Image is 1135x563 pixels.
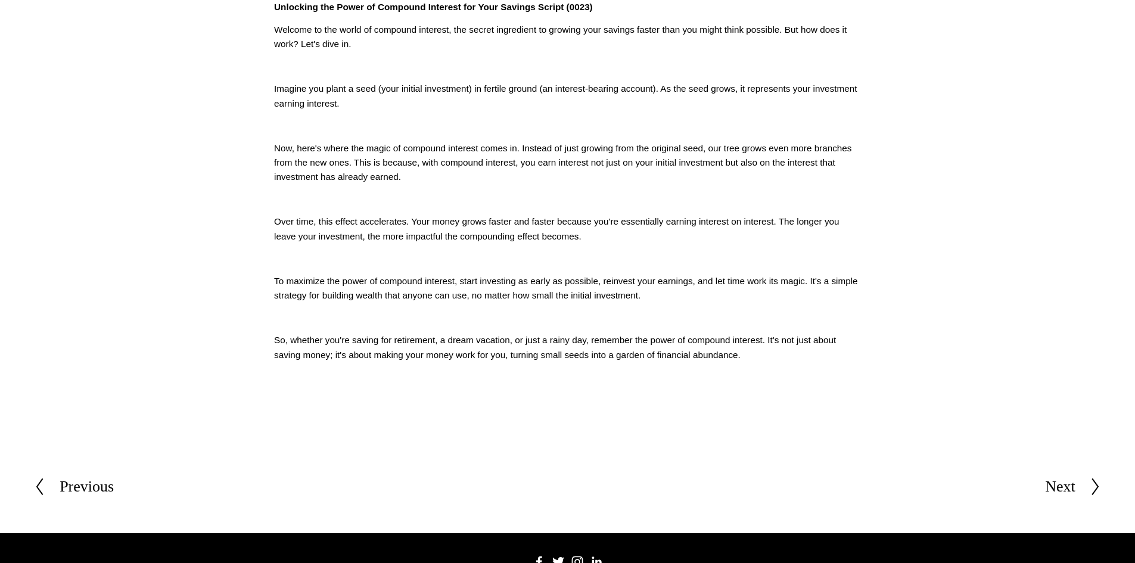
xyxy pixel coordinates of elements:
p: Welcome to the world of compound interest, the secret ingredient to growing your savings faster t... [274,23,861,52]
div: Previous [60,474,114,499]
a: Previous [34,474,114,499]
p: Imagine you plant a seed (your initial investment) in fertile ground (an interest-bearing account... [274,82,861,111]
p: Over time, this effect accelerates. Your money grows faster and faster because you're essentially... [274,214,861,244]
strong: Unlocking the Power of Compound Interest for Your Savings Script (0023) [274,2,593,12]
p: Now, here's where the magic of compound interest comes in. Instead of just growing from the origi... [274,141,861,185]
div: Next [1045,474,1075,499]
a: Next [1045,474,1101,499]
p: To maximize the power of compound interest, start investing as early as possible, reinvest your e... [274,274,861,303]
p: So, whether you're saving for retirement, a dream vacation, or just a rainy day, remember the pow... [274,333,861,362]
